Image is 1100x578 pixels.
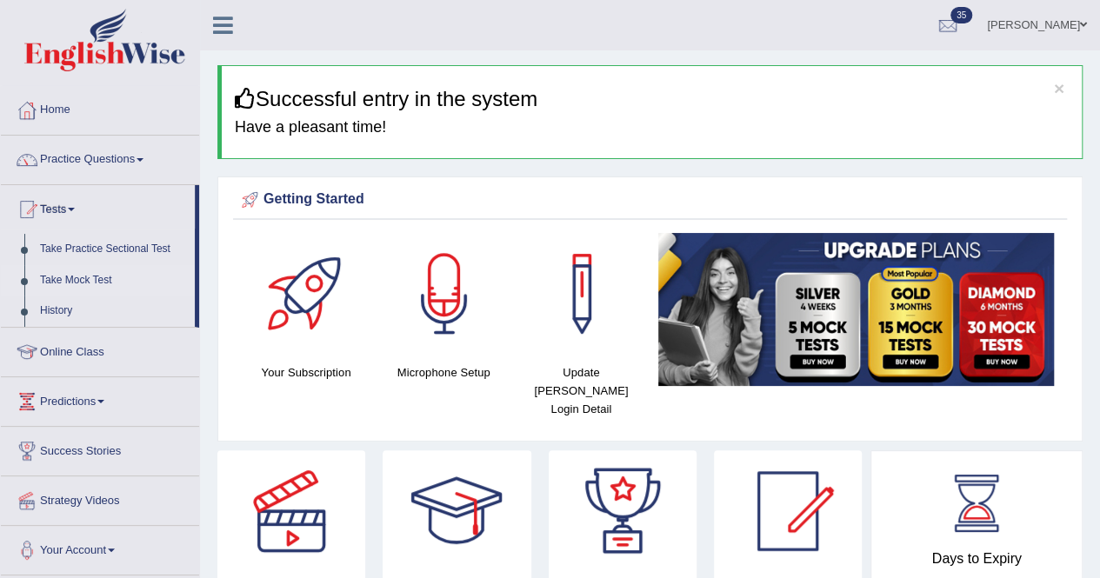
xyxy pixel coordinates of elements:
[246,363,366,382] h4: Your Subscription
[658,233,1054,386] img: small5.jpg
[521,363,641,418] h4: Update [PERSON_NAME] Login Detail
[383,363,503,382] h4: Microphone Setup
[1,86,199,130] a: Home
[1,136,199,179] a: Practice Questions
[1054,79,1064,97] button: ×
[1,476,199,520] a: Strategy Videos
[1,526,199,569] a: Your Account
[32,296,195,327] a: History
[237,187,1063,213] div: Getting Started
[32,234,195,265] a: Take Practice Sectional Test
[1,427,199,470] a: Success Stories
[1,328,199,371] a: Online Class
[950,7,972,23] span: 35
[235,119,1069,136] h4: Have a pleasant time!
[235,88,1069,110] h3: Successful entry in the system
[890,551,1063,567] h4: Days to Expiry
[1,185,195,229] a: Tests
[1,377,199,421] a: Predictions
[32,265,195,296] a: Take Mock Test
